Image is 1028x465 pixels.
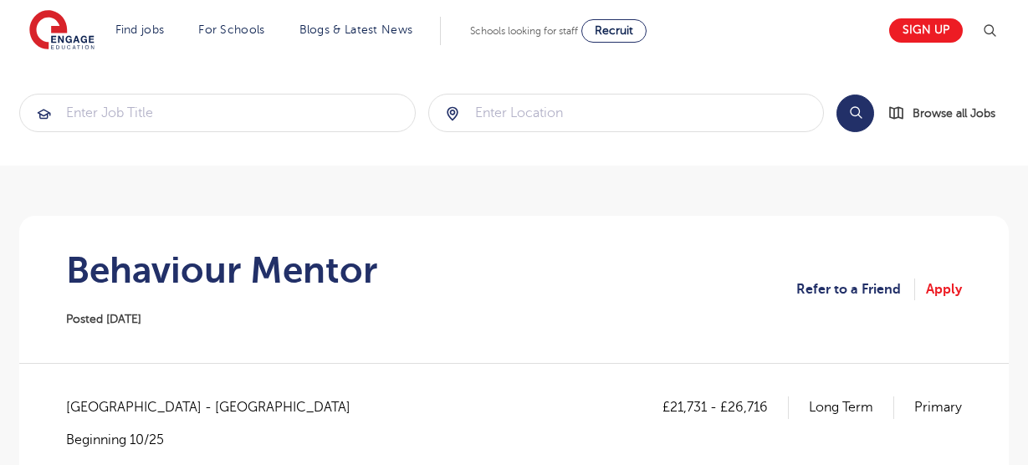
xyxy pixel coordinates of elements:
[20,95,415,131] input: Submit
[198,23,264,36] a: For Schools
[889,18,963,43] a: Sign up
[926,278,962,300] a: Apply
[428,94,825,132] div: Submit
[595,24,633,37] span: Recruit
[470,25,578,37] span: Schools looking for staff
[66,431,367,449] p: Beginning 10/25
[836,95,874,132] button: Search
[662,396,789,418] p: £21,731 - £26,716
[809,396,894,418] p: Long Term
[66,249,377,291] h1: Behaviour Mentor
[887,104,1009,123] a: Browse all Jobs
[29,10,95,52] img: Engage Education
[429,95,824,131] input: Submit
[66,396,367,418] span: [GEOGRAPHIC_DATA] - [GEOGRAPHIC_DATA]
[796,278,915,300] a: Refer to a Friend
[581,19,647,43] a: Recruit
[115,23,165,36] a: Find jobs
[299,23,413,36] a: Blogs & Latest News
[913,104,995,123] span: Browse all Jobs
[914,396,962,418] p: Primary
[19,94,416,132] div: Submit
[66,313,141,325] span: Posted [DATE]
